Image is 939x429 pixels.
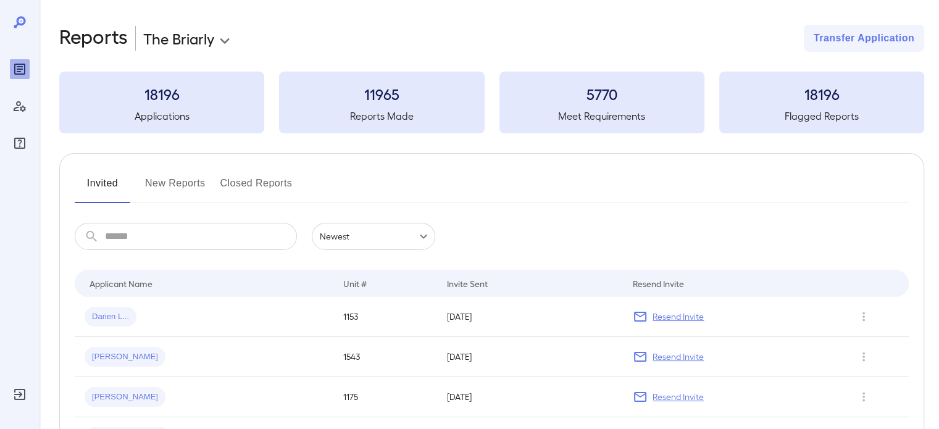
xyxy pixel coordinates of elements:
[719,84,924,104] h3: 18196
[279,84,484,104] h3: 11965
[59,109,264,123] h5: Applications
[75,173,130,203] button: Invited
[437,377,624,417] td: [DATE]
[59,25,128,52] h2: Reports
[854,307,874,327] button: Row Actions
[804,25,924,52] button: Transfer Application
[653,351,704,363] p: Resend Invite
[220,173,293,203] button: Closed Reports
[333,377,437,417] td: 1175
[59,84,264,104] h3: 18196
[333,297,437,337] td: 1153
[85,311,136,323] span: Darien L...
[499,109,704,123] h5: Meet Requirements
[10,385,30,404] div: Log Out
[85,351,165,363] span: [PERSON_NAME]
[653,391,704,403] p: Resend Invite
[10,59,30,79] div: Reports
[437,337,624,377] td: [DATE]
[10,96,30,116] div: Manage Users
[333,337,437,377] td: 1543
[90,276,152,291] div: Applicant Name
[499,84,704,104] h3: 5770
[437,297,624,337] td: [DATE]
[854,347,874,367] button: Row Actions
[447,276,488,291] div: Invite Sent
[279,109,484,123] h5: Reports Made
[633,276,684,291] div: Resend Invite
[854,387,874,407] button: Row Actions
[719,109,924,123] h5: Flagged Reports
[143,28,214,48] p: The Briarly
[85,391,165,403] span: [PERSON_NAME]
[343,276,367,291] div: Unit #
[145,173,206,203] button: New Reports
[312,223,435,250] div: Newest
[59,72,924,133] summary: 18196Applications11965Reports Made5770Meet Requirements18196Flagged Reports
[653,310,704,323] p: Resend Invite
[10,133,30,153] div: FAQ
